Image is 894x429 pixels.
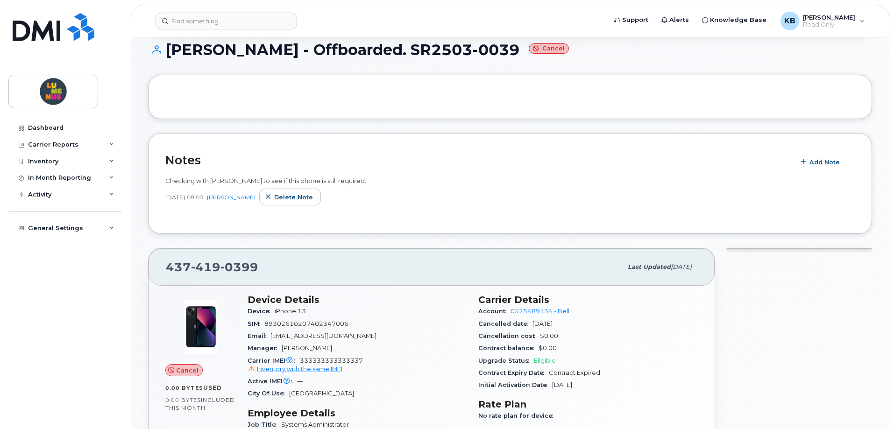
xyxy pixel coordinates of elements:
h1: [PERSON_NAME] - Offboarded. SR2503-0039 [148,42,872,58]
span: [DATE] [671,263,692,270]
span: Delete note [274,193,313,202]
span: City Of Use [248,390,289,397]
span: 0399 [220,260,258,274]
span: Cancel [176,366,199,375]
span: included this month [165,396,235,412]
span: Add Note [809,158,840,167]
span: No rate plan for device [478,412,558,419]
span: 89302610207402347006 [264,320,348,327]
button: Delete note [259,189,321,205]
span: 08:00 [187,193,203,201]
span: Carrier IMEI [248,357,300,364]
button: Add Note [795,154,848,171]
span: [GEOGRAPHIC_DATA] [289,390,354,397]
span: Last updated [628,263,671,270]
span: Account [478,308,511,315]
span: [PERSON_NAME] [282,345,332,352]
span: 0.00 Bytes [165,385,203,391]
span: Device [248,308,275,315]
span: SIM [248,320,264,327]
span: used [203,384,222,391]
span: KB [784,15,795,27]
a: Knowledge Base [695,11,773,29]
h3: Carrier Details [478,294,698,305]
a: Inventory with the same IMEI [248,366,342,373]
span: Initial Activation Date [478,381,552,388]
span: Support [622,15,648,25]
span: Job Title [248,421,281,428]
span: Systems Administrator [281,421,349,428]
span: 437 [166,260,258,274]
span: Upgrade Status [478,357,534,364]
h3: Device Details [248,294,467,305]
h3: Employee Details [248,408,467,419]
span: — [297,378,303,385]
span: [DATE] [165,193,185,201]
span: 333333333333337 [248,357,467,374]
div: Kam Behal [774,12,872,30]
span: 419 [191,260,220,274]
span: Manager [248,345,282,352]
span: [EMAIL_ADDRESS][DOMAIN_NAME] [270,332,376,339]
span: $0.00 [539,345,557,352]
span: [PERSON_NAME] [803,14,855,21]
span: Inventory with the same IMEI [257,366,342,373]
span: Email [248,332,270,339]
span: Alerts [669,15,689,25]
input: Find something... [156,13,297,29]
span: 0.00 Bytes [165,397,201,403]
span: Knowledge Base [710,15,766,25]
span: Cancelled date [478,320,532,327]
span: Read Only [803,21,855,28]
span: $0.00 [540,332,558,339]
span: Contract Expired [549,369,600,376]
span: Active IMEI [248,378,297,385]
span: Cancellation cost [478,332,540,339]
a: 0525489134 - Bell [511,308,569,315]
span: Contract Expiry Date [478,369,549,376]
span: [DATE] [552,381,572,388]
span: [DATE] [532,320,553,327]
a: Alerts [655,11,695,29]
h2: Notes [165,153,790,167]
span: Contract balance [478,345,539,352]
h3: Rate Plan [478,399,698,410]
span: Eligible [534,357,556,364]
span: Checking with [PERSON_NAME] to see if this phone is still required. [165,177,366,184]
a: [PERSON_NAME] [207,194,255,201]
a: Support [608,11,655,29]
img: image20231002-3703462-1ig824h.jpeg [173,299,229,355]
small: Cancel [529,43,569,54]
span: iPhone 13 [275,308,306,315]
